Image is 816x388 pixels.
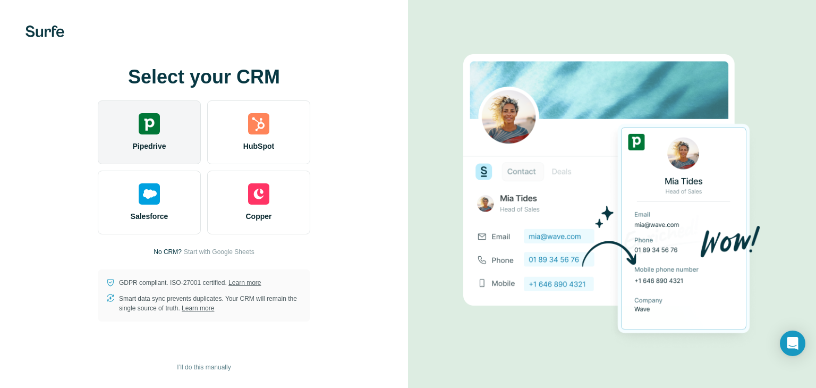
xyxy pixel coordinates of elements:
[228,279,261,286] a: Learn more
[154,247,182,257] p: No CRM?
[246,211,272,222] span: Copper
[463,36,761,352] img: PIPEDRIVE image
[132,141,166,151] span: Pipedrive
[169,359,238,375] button: I’ll do this manually
[98,66,310,88] h1: Select your CRM
[248,183,269,205] img: copper's logo
[248,113,269,134] img: hubspot's logo
[780,331,805,356] div: Open Intercom Messenger
[25,26,64,37] img: Surfe's logo
[119,278,261,288] p: GDPR compliant. ISO-27001 certified.
[131,211,168,222] span: Salesforce
[184,247,254,257] button: Start with Google Sheets
[243,141,274,151] span: HubSpot
[182,305,214,312] a: Learn more
[139,113,160,134] img: pipedrive's logo
[139,183,160,205] img: salesforce's logo
[119,294,302,313] p: Smart data sync prevents duplicates. Your CRM will remain the single source of truth.
[177,362,231,372] span: I’ll do this manually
